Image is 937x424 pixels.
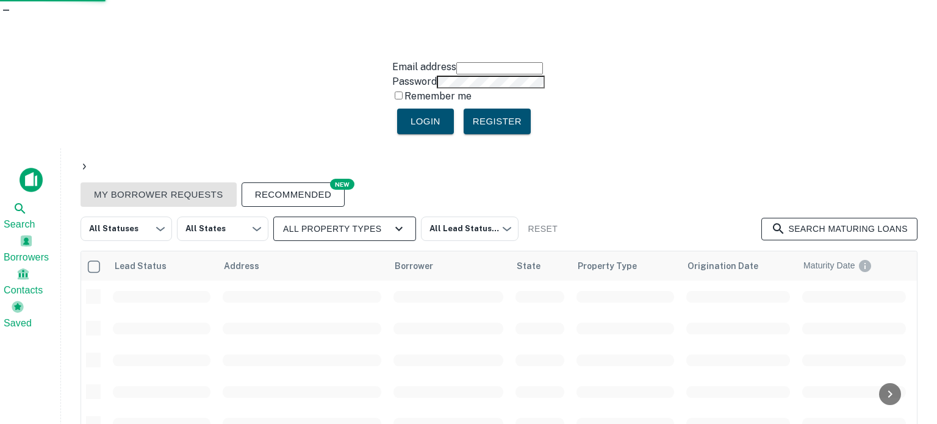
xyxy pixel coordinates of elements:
[464,109,531,134] a: Register
[404,90,472,102] label: Remember me
[4,300,32,331] div: Saved
[876,326,937,385] iframe: Chat Widget
[392,76,437,87] label: Password
[523,217,563,241] button: Reset
[4,309,32,320] a: Saved
[4,234,49,265] div: Borrowers
[796,251,912,281] th: Maturity dates displayed may be estimated. Please contact the lender for the most accurate maturi...
[509,251,570,281] th: State
[803,259,855,273] h6: Maturity Date
[330,179,354,190] div: NEW
[114,259,186,273] span: Lead Status
[4,267,43,298] div: Contacts
[81,213,172,245] div: All Statuses
[217,251,387,281] th: Address
[242,182,345,207] button: Recommended
[395,259,453,273] span: Borrower
[761,218,917,240] a: Search maturing loans
[387,251,509,281] th: Borrower
[224,259,279,273] span: Address
[4,250,49,265] span: Borrowers
[411,113,440,129] span: Login
[4,201,35,232] div: Search
[4,210,35,221] a: Search
[570,251,680,281] th: Property Type
[517,259,560,273] span: State
[803,259,892,273] span: Maturity dates displayed may be estimated. Please contact the lender for the most accurate maturi...
[107,251,217,281] th: Lead Status
[397,109,454,134] button: Login
[803,259,872,273] div: Maturity dates displayed may be estimated. Please contact the lender for the most accurate maturi...
[4,217,35,232] span: Search
[177,213,268,245] div: All States
[81,182,237,207] button: My Borrower Requests
[4,316,32,331] span: Saved
[4,283,43,298] span: Contacts
[4,243,49,254] a: Borrowers
[421,213,519,245] div: All Lead Statuses
[680,251,796,281] th: Origination Date
[578,259,656,273] span: Property Type
[4,276,43,287] a: Contacts
[687,259,778,273] span: Origination Date
[273,217,416,241] button: All Property Types
[473,113,522,129] span: Register
[392,61,456,73] label: Email address
[20,168,43,192] img: capitalize-icon.png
